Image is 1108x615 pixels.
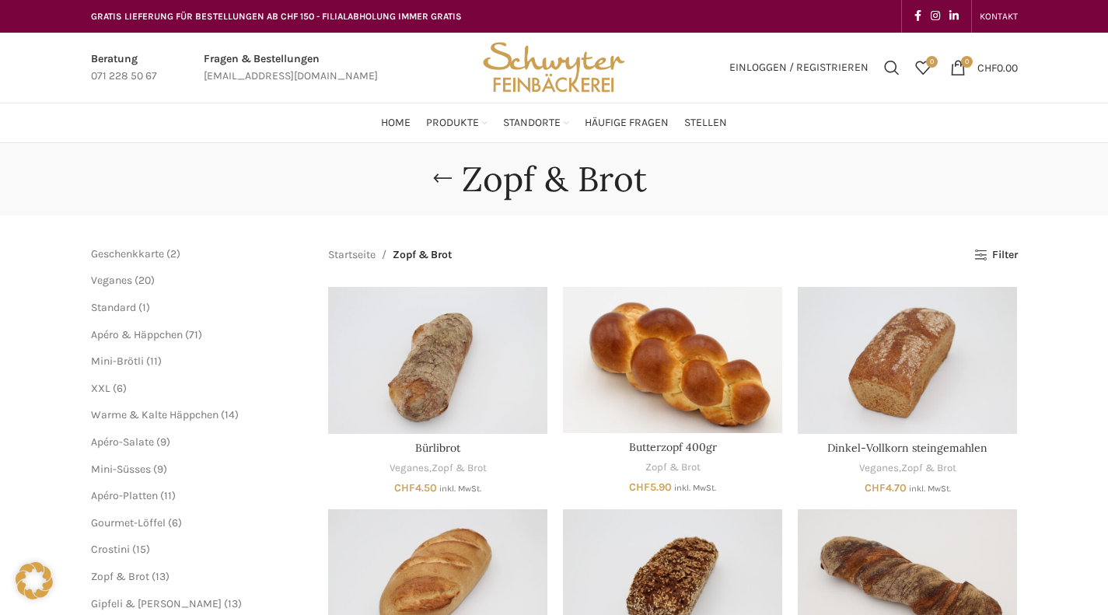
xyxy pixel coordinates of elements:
[91,543,130,556] a: Crostini
[945,5,963,27] a: Linkedin social link
[426,107,488,138] a: Produkte
[684,116,727,131] span: Stellen
[798,461,1017,476] div: ,
[439,484,481,494] small: inkl. MwSt.
[477,60,630,73] a: Site logo
[91,597,222,610] a: Gipfeli & [PERSON_NAME]
[91,382,110,395] a: XXL
[136,543,146,556] span: 15
[432,461,487,476] a: Zopf & Brot
[563,287,782,433] a: Butterzopf 400gr
[390,461,429,476] a: Veganes
[876,52,907,83] a: Suchen
[503,116,561,131] span: Standorte
[156,570,166,583] span: 13
[477,33,630,103] img: Bäckerei Schwyter
[189,328,198,341] span: 71
[381,116,411,131] span: Home
[328,461,547,476] div: ,
[926,56,938,68] span: 0
[722,52,876,83] a: Einloggen / Registrieren
[91,51,157,86] a: Infobox link
[91,570,149,583] span: Zopf & Brot
[980,1,1018,32] a: KONTAKT
[865,481,907,494] bdi: 4.70
[157,463,163,476] span: 9
[328,246,376,264] a: Startseite
[980,11,1018,22] span: KONTAKT
[910,5,926,27] a: Facebook social link
[160,435,166,449] span: 9
[204,51,378,86] a: Infobox link
[91,11,462,22] span: GRATIS LIEFERUNG FÜR BESTELLUNGEN AB CHF 150 - FILIALABHOLUNG IMMER GRATIS
[972,1,1026,32] div: Secondary navigation
[827,441,987,455] a: Dinkel-Vollkorn steingemahlen
[674,483,716,493] small: inkl. MwSt.
[629,480,672,494] bdi: 5.90
[83,107,1026,138] div: Main navigation
[977,61,1018,74] bdi: 0.00
[629,480,650,494] span: CHF
[798,287,1017,433] a: Dinkel-Vollkorn steingemahlen
[585,116,669,131] span: Häufige Fragen
[91,355,144,368] a: Mini-Brötli
[91,435,154,449] a: Apéro-Salate
[629,440,717,454] a: Butterzopf 400gr
[138,274,151,287] span: 20
[91,328,183,341] a: Apéro & Häppchen
[684,107,727,138] a: Stellen
[942,52,1026,83] a: 0 CHF0.00
[172,516,178,529] span: 6
[91,301,136,314] a: Standard
[381,107,411,138] a: Home
[170,247,177,260] span: 2
[150,355,158,368] span: 11
[91,247,164,260] a: Geschenkkarte
[91,489,158,502] a: Apéro-Platten
[91,274,132,287] a: Veganes
[328,287,547,433] a: Bürlibrot
[91,408,218,421] a: Warme & Kalte Häppchen
[926,5,945,27] a: Instagram social link
[426,116,479,131] span: Produkte
[394,481,437,494] bdi: 4.50
[228,597,238,610] span: 13
[859,461,899,476] a: Veganes
[394,481,415,494] span: CHF
[393,246,452,264] span: Zopf & Brot
[961,56,973,68] span: 0
[585,107,669,138] a: Häufige Fragen
[91,463,151,476] a: Mini-Süsses
[117,382,123,395] span: 6
[328,246,452,264] nav: Breadcrumb
[907,52,938,83] a: 0
[462,159,647,200] h1: Zopf & Brot
[865,481,886,494] span: CHF
[901,461,956,476] a: Zopf & Brot
[909,484,951,494] small: inkl. MwSt.
[164,489,172,502] span: 11
[645,460,701,475] a: Zopf & Brot
[974,249,1017,262] a: Filter
[729,62,869,73] span: Einloggen / Registrieren
[225,408,235,421] span: 14
[977,61,997,74] span: CHF
[415,441,460,455] a: Bürlibrot
[91,516,166,529] a: Gourmet-Löffel
[423,163,462,194] a: Go back
[907,52,938,83] div: Meine Wunschliste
